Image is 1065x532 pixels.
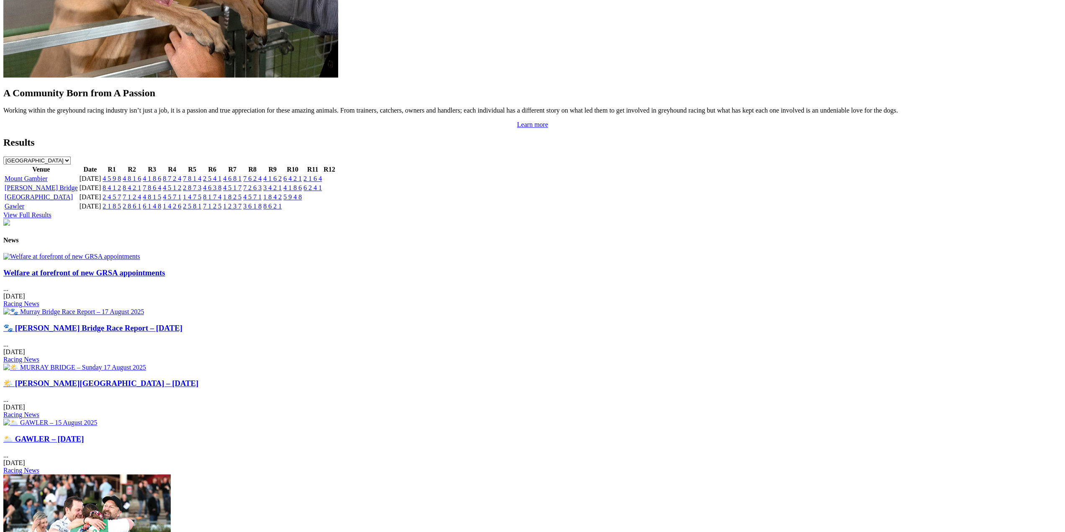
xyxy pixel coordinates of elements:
[203,175,221,182] a: 2 5 4 1
[3,253,140,260] img: Welfare at forefront of new GRSA appointments
[3,324,182,332] a: 🐾 [PERSON_NAME] Bridge Race Report – [DATE]
[3,356,39,363] a: Racing News
[143,175,161,182] a: 4 1 8 6
[5,203,24,210] a: Gawler
[143,184,161,191] a: 7 8 6 4
[122,165,141,174] th: R2
[3,87,1062,99] h2: A Community Born from A Passion
[223,193,241,200] a: 1 8 2 5
[283,165,302,174] th: R10
[203,165,222,174] th: R6
[3,379,1062,419] div: ...
[183,203,201,210] a: 2 5 8 1
[3,348,25,355] span: [DATE]
[183,175,201,182] a: 7 8 1 4
[182,165,202,174] th: R5
[143,203,161,210] a: 6 1 4 8
[3,403,25,411] span: [DATE]
[163,193,181,200] a: 4 5 7 1
[3,419,98,427] img: 🌥️ GAWLER – 15 August 2025
[79,202,102,211] td: [DATE]
[79,175,102,183] td: [DATE]
[183,184,201,191] a: 2 8 7 3
[3,211,51,218] a: View Full Results
[142,165,162,174] th: R3
[3,308,144,316] img: 🐾 Murray Bridge Race Report – 17 August 2025
[223,175,241,182] a: 4 6 8 1
[3,324,1062,363] div: ...
[223,184,241,191] a: 4 5 1 7
[3,219,10,226] img: chasers_homepage.jpg
[5,175,48,182] a: Mount Gambier
[517,121,548,128] a: Learn more
[283,193,302,200] a: 5 9 4 8
[323,165,336,174] th: R12
[243,165,262,174] th: R8
[303,165,322,174] th: R11
[223,203,241,210] a: 1 2 3 7
[263,193,282,200] a: 1 8 4 2
[3,300,39,307] a: Racing News
[103,203,121,210] a: 2 1 8 5
[263,165,282,174] th: R9
[183,193,201,200] a: 1 4 7 5
[203,193,221,200] a: 8 1 7 4
[303,175,322,182] a: 2 1 6 4
[79,193,102,201] td: [DATE]
[79,165,102,174] th: Date
[162,165,182,174] th: R4
[103,184,121,191] a: 8 4 1 2
[3,467,39,474] a: Racing News
[3,137,1062,148] h2: Results
[79,184,102,192] td: [DATE]
[263,175,282,182] a: 4 1 6 2
[5,184,78,191] a: [PERSON_NAME] Bridge
[3,379,198,388] a: 🌤️ [PERSON_NAME][GEOGRAPHIC_DATA] – [DATE]
[3,434,84,443] a: 🌥️ GAWLER – [DATE]
[243,175,262,182] a: 7 6 2 4
[243,184,262,191] a: 7 2 6 3
[3,107,1062,114] p: Working within the greyhound racing industry isn’t just a job, it is a passion and true appreciat...
[283,184,302,191] a: 4 1 8 6
[3,236,1062,244] h4: News
[143,193,161,200] a: 4 8 1 5
[263,184,282,191] a: 3 4 2 1
[203,203,221,210] a: 7 1 2 5
[102,165,121,174] th: R1
[3,293,25,300] span: [DATE]
[243,203,262,210] a: 3 6 1 8
[3,268,1062,308] div: ...
[123,184,141,191] a: 8 4 2 1
[283,175,302,182] a: 6 4 2 1
[3,434,1062,474] div: ...
[203,184,221,191] a: 4 6 3 8
[163,184,181,191] a: 4 5 1 2
[243,193,262,200] a: 4 5 7 1
[5,193,73,200] a: [GEOGRAPHIC_DATA]
[3,411,39,418] a: Racing News
[3,459,25,466] span: [DATE]
[163,203,181,210] a: 1 4 2 6
[263,203,282,210] a: 8 6 2 1
[103,193,121,200] a: 2 4 5 7
[303,184,322,191] a: 6 2 4 1
[223,165,242,174] th: R7
[4,165,78,174] th: Venue
[123,203,141,210] a: 2 8 6 1
[3,268,165,277] a: Welfare at forefront of new GRSA appointments
[103,175,121,182] a: 4 5 9 8
[123,193,141,200] a: 7 1 2 4
[3,363,146,371] img: 🌤️ MURRAY BRIDGE – Sunday 17 August 2025
[163,175,181,182] a: 8 7 2 4
[123,175,141,182] a: 4 8 1 6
